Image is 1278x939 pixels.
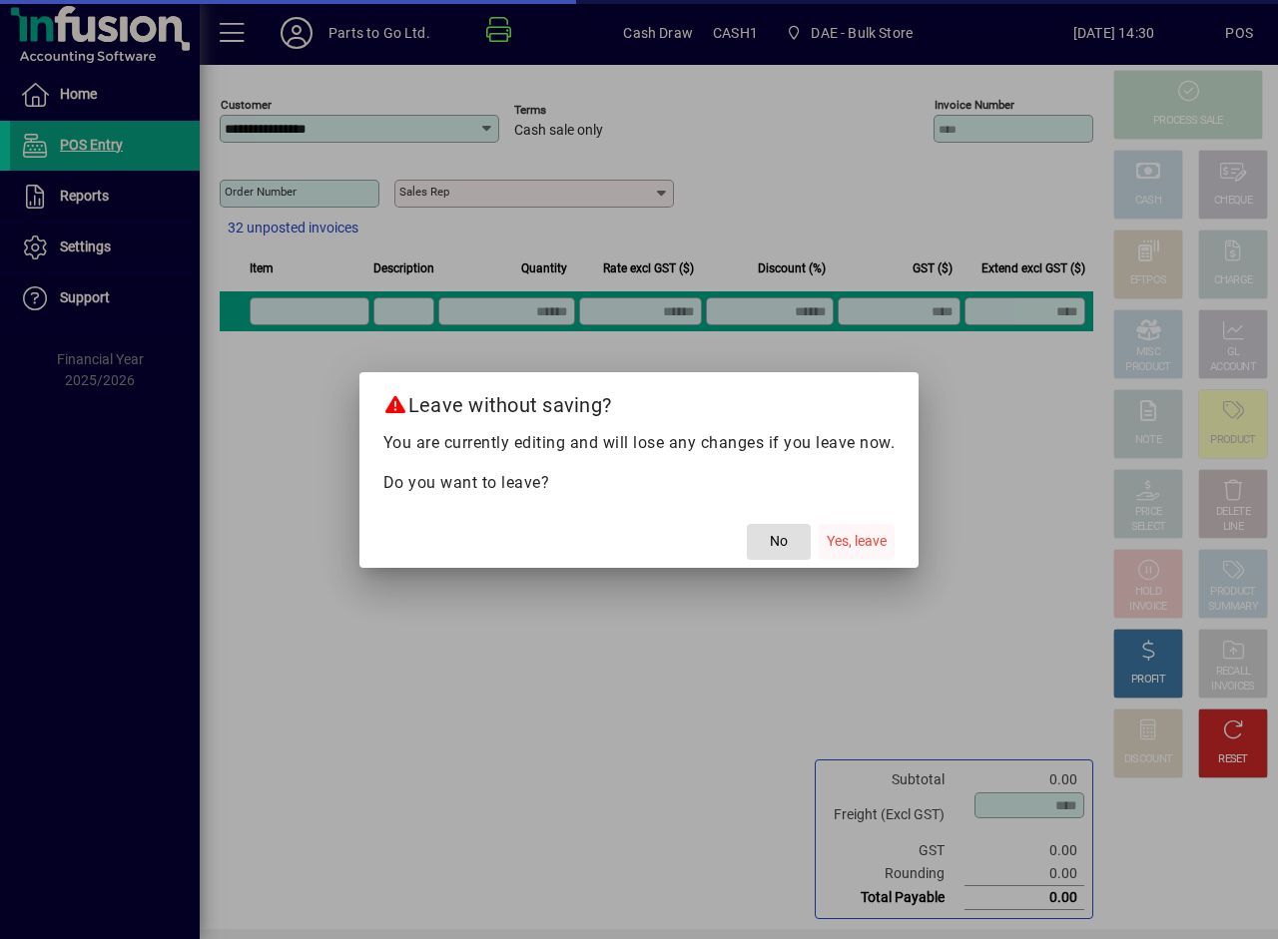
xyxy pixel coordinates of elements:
h2: Leave without saving? [359,372,920,430]
p: Do you want to leave? [383,471,896,495]
button: No [747,524,811,560]
span: No [770,531,788,552]
p: You are currently editing and will lose any changes if you leave now. [383,431,896,455]
button: Yes, leave [819,524,895,560]
span: Yes, leave [827,531,887,552]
